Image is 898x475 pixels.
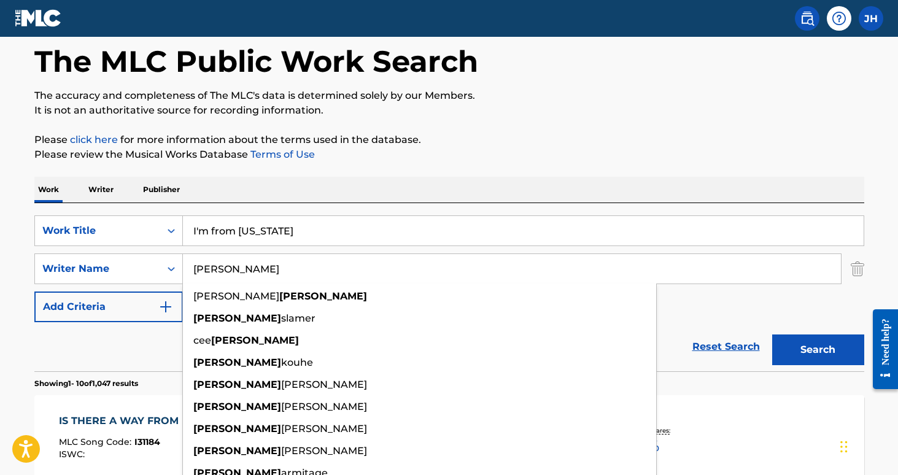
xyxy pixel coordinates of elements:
[34,378,138,389] p: Showing 1 - 10 of 1,047 results
[840,428,848,465] div: Drag
[15,9,62,27] img: MLC Logo
[42,223,153,238] div: Work Title
[59,414,248,428] div: IS THERE A WAY FROM ME TO YOU
[193,334,211,346] span: cee
[827,6,851,31] div: Help
[248,149,315,160] a: Terms of Use
[193,312,281,324] strong: [PERSON_NAME]
[800,11,815,26] img: search
[34,43,478,80] h1: The MLC Public Work Search
[193,401,281,412] strong: [PERSON_NAME]
[279,290,367,302] strong: [PERSON_NAME]
[193,445,281,457] strong: [PERSON_NAME]
[281,312,315,324] span: slamer
[34,292,183,322] button: Add Criteria
[85,177,117,203] p: Writer
[193,357,281,368] strong: [PERSON_NAME]
[59,449,88,460] span: ISWC :
[34,147,864,162] p: Please review the Musical Works Database
[281,423,367,434] span: [PERSON_NAME]
[34,103,864,118] p: It is not an authoritative source for recording information.
[281,379,367,390] span: [PERSON_NAME]
[832,11,846,26] img: help
[134,436,160,447] span: I31184
[158,299,173,314] img: 9d2ae6d4665cec9f34b9.svg
[837,416,898,475] iframe: Chat Widget
[281,445,367,457] span: [PERSON_NAME]
[34,133,864,147] p: Please for more information about the terms used in the database.
[34,177,63,203] p: Work
[193,423,281,434] strong: [PERSON_NAME]
[42,261,153,276] div: Writer Name
[864,299,898,400] iframe: Resource Center
[281,357,313,368] span: kouhe
[859,6,883,31] div: User Menu
[281,401,367,412] span: [PERSON_NAME]
[139,177,184,203] p: Publisher
[59,436,134,447] span: MLC Song Code :
[70,134,118,145] a: click here
[193,290,279,302] span: [PERSON_NAME]
[851,253,864,284] img: Delete Criterion
[772,334,864,365] button: Search
[34,215,864,371] form: Search Form
[795,6,819,31] a: Public Search
[34,88,864,103] p: The accuracy and completeness of The MLC's data is determined solely by our Members.
[211,334,299,346] strong: [PERSON_NAME]
[193,379,281,390] strong: [PERSON_NAME]
[686,333,766,360] a: Reset Search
